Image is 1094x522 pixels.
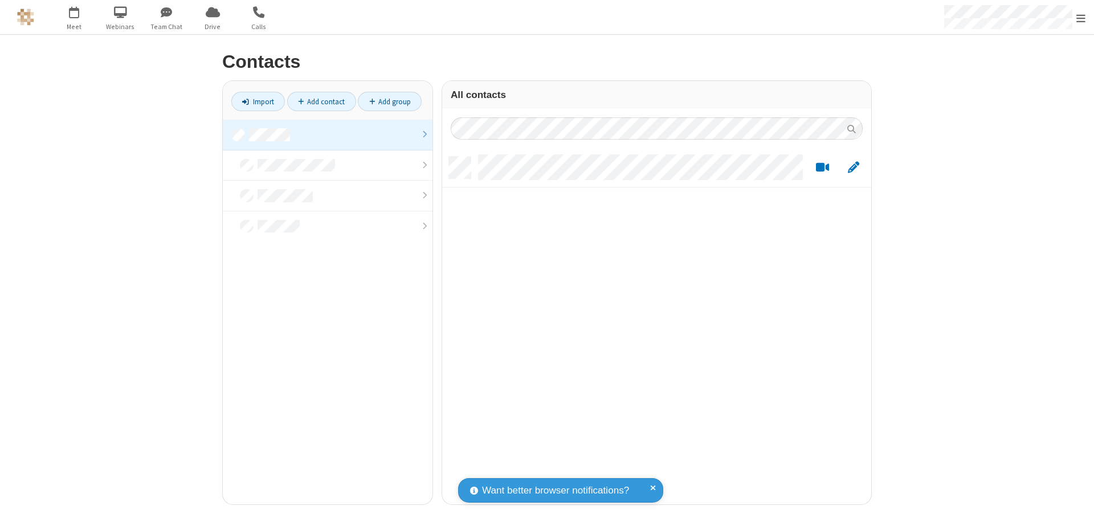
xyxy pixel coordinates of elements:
h3: All contacts [451,89,863,100]
h2: Contacts [222,52,872,72]
a: Import [231,92,285,111]
div: grid [442,148,871,504]
span: Want better browser notifications? [482,483,629,498]
button: Start a video meeting [811,161,834,175]
a: Add group [358,92,422,111]
span: Drive [191,22,234,32]
button: Edit [842,161,864,175]
img: QA Selenium DO NOT DELETE OR CHANGE [17,9,34,26]
span: Webinars [99,22,142,32]
a: Add contact [287,92,356,111]
span: Team Chat [145,22,188,32]
span: Meet [53,22,96,32]
span: Calls [238,22,280,32]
